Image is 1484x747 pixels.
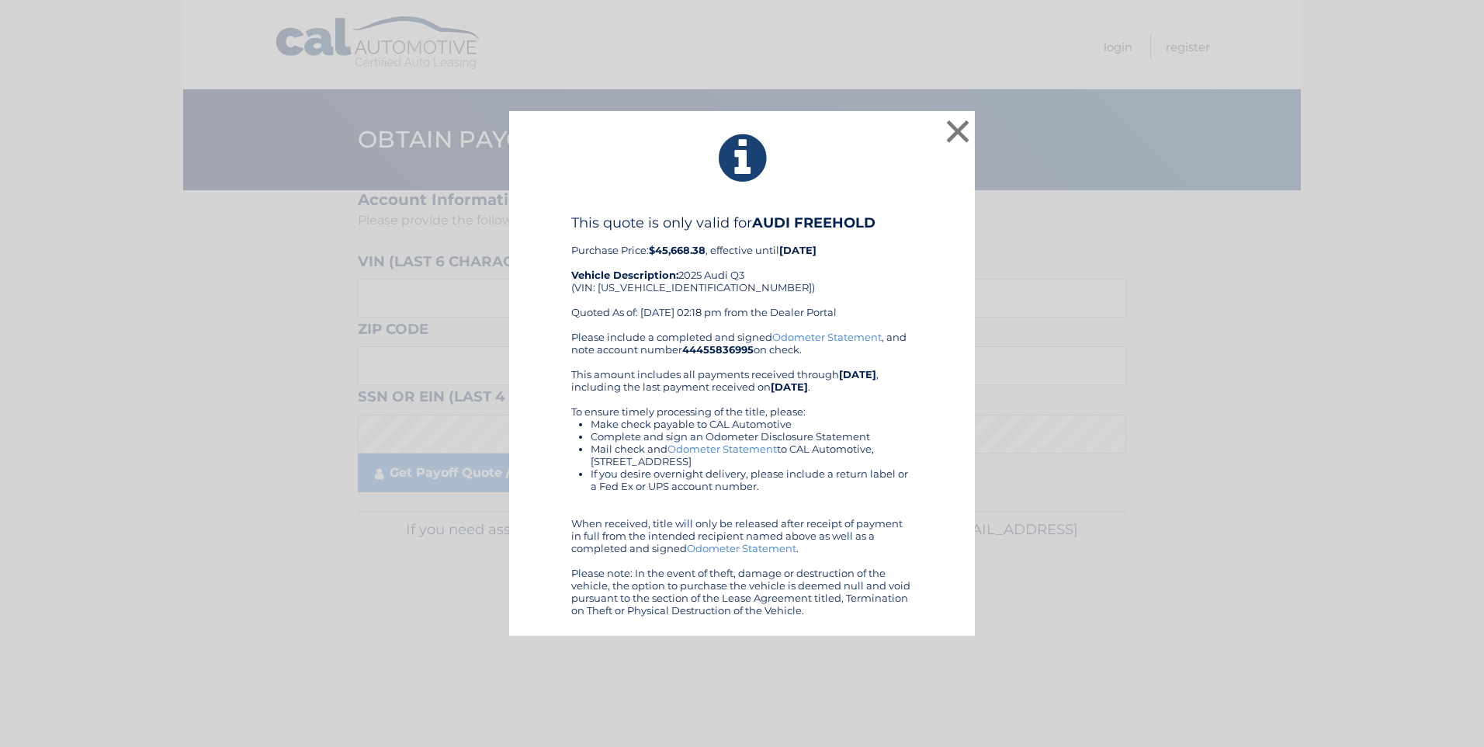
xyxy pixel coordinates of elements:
b: [DATE] [779,244,817,256]
li: Complete and sign an Odometer Disclosure Statement [591,430,913,443]
b: 44455836995 [682,343,754,356]
a: Odometer Statement [772,331,882,343]
h4: This quote is only valid for [571,214,913,231]
div: Purchase Price: , effective until 2025 Audi Q3 (VIN: [US_VEHICLE_IDENTIFICATION_NUMBER]) Quoted A... [571,214,913,331]
b: [DATE] [771,380,808,393]
div: Please include a completed and signed , and note account number on check. This amount includes al... [571,331,913,617]
b: [DATE] [839,368,876,380]
b: $45,668.38 [649,244,706,256]
li: If you desire overnight delivery, please include a return label or a Fed Ex or UPS account number. [591,467,913,492]
a: Odometer Statement [687,542,796,554]
button: × [942,116,973,147]
a: Odometer Statement [667,443,777,455]
strong: Vehicle Description: [571,269,678,281]
li: Mail check and to CAL Automotive, [STREET_ADDRESS] [591,443,913,467]
b: AUDI FREEHOLD [752,214,875,231]
li: Make check payable to CAL Automotive [591,418,913,430]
